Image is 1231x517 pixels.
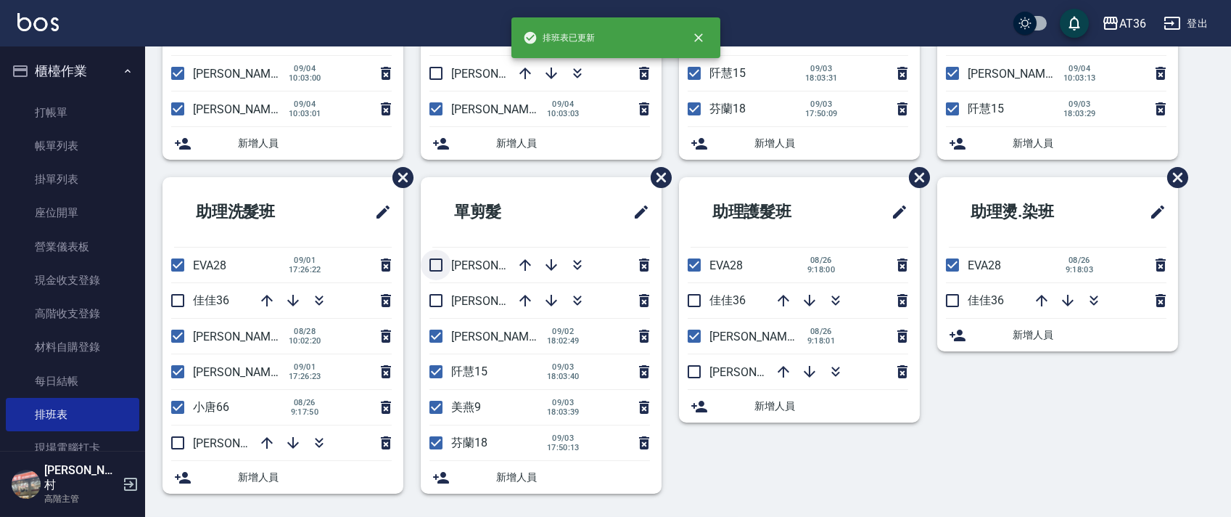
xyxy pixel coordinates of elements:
span: [PERSON_NAME]6 [968,67,1061,81]
span: [PERSON_NAME]16 [193,102,293,116]
a: 營業儀表板 [6,230,139,264]
span: [PERSON_NAME]11 [451,330,551,343]
span: [PERSON_NAME]11 [451,67,551,81]
span: 09/02 [547,327,580,336]
span: 新增人員 [496,470,650,485]
span: 佳佳36 [709,293,746,307]
span: 08/26 [805,256,837,265]
a: 每日結帳 [6,365,139,398]
span: 9:18:01 [805,336,837,346]
span: 09/01 [289,256,321,265]
a: 高階收支登錄 [6,297,139,330]
span: 09/03 [547,362,580,372]
span: 09/03 [547,398,580,407]
span: 修改班表的標題 [624,195,650,229]
span: 17:26:23 [289,372,321,381]
span: 08/26 [805,327,837,336]
h2: 助理燙.染班 [949,186,1108,238]
h5: [PERSON_NAME]村 [44,463,118,492]
a: 排班表 [6,398,139,431]
span: 09/03 [805,99,838,109]
span: 08/26 [1063,256,1095,265]
span: 10:02:20 [289,336,321,346]
span: 9:17:50 [289,407,321,417]
a: 座位開單 [6,196,139,229]
span: 17:50:13 [547,443,580,452]
span: 9:18:03 [1063,265,1095,274]
img: Person [12,470,41,499]
span: 芬蘭18 [709,102,746,115]
a: 現場電腦打卡 [6,431,139,465]
span: [PERSON_NAME]6 [451,294,545,308]
span: 阡慧15 [451,365,487,378]
div: 新增人員 [162,461,403,494]
span: 10:03:01 [289,109,321,118]
span: 刪除班表 [898,156,932,199]
div: 新增人員 [679,390,920,423]
button: 櫃檯作業 [6,52,139,90]
span: 刪除班表 [640,156,674,199]
div: AT36 [1119,15,1146,33]
div: 新增人員 [421,127,662,160]
span: [PERSON_NAME]6 [193,67,287,81]
span: 17:50:09 [805,109,838,118]
span: 18:03:40 [547,372,580,381]
span: 新增人員 [238,470,392,485]
span: 09/04 [1063,64,1096,73]
span: 佳佳36 [193,293,229,307]
span: 08/28 [289,327,321,336]
a: 現金收支登錄 [6,264,139,297]
p: 高階主管 [44,492,118,505]
span: 09/03 [547,433,580,443]
a: 打帳單 [6,96,139,129]
a: 帳單列表 [6,129,139,163]
span: 修改班表的標題 [366,195,392,229]
div: 新增人員 [162,127,403,160]
span: 18:03:31 [805,73,838,83]
span: [PERSON_NAME]16 [451,102,551,116]
div: 新增人員 [679,127,920,160]
span: [PERSON_NAME]56 [709,365,810,379]
button: AT36 [1096,9,1152,38]
span: 新增人員 [754,136,908,151]
div: 新增人員 [937,319,1178,351]
span: 佳佳36 [968,293,1004,307]
span: 新增人員 [1013,327,1166,343]
span: 芬蘭18 [451,436,487,449]
span: [PERSON_NAME]58 [709,330,810,343]
span: 新增人員 [496,136,650,151]
span: 新增人員 [1013,136,1166,151]
span: 修改班表的標題 [1140,195,1166,229]
span: 刪除班表 [1156,156,1190,199]
span: 9:18:00 [805,265,837,274]
span: 09/04 [547,99,580,109]
span: 18:03:29 [1063,109,1096,118]
button: close [683,22,715,54]
span: [PERSON_NAME]58 [193,330,293,343]
span: 10:03:03 [547,109,580,118]
span: 新增人員 [238,136,392,151]
span: 修改班表的標題 [882,195,908,229]
span: 10:03:00 [289,73,321,83]
a: 材料自購登錄 [6,330,139,364]
span: [PERSON_NAME]56 [193,436,293,450]
span: 17:26:22 [289,265,321,274]
span: 18:03:39 [547,407,580,417]
span: 10:03:13 [1063,73,1096,83]
span: EVA28 [709,258,743,272]
span: 09/03 [1063,99,1096,109]
span: 新增人員 [754,399,908,414]
span: 阡慧15 [968,102,1004,115]
img: Logo [17,13,59,31]
div: 新增人員 [937,127,1178,160]
span: 08/26 [289,398,321,407]
span: EVA28 [968,258,1001,272]
h2: 助理護髮班 [691,186,847,238]
span: 09/01 [289,362,321,372]
span: 美燕9 [451,400,481,414]
h2: 單剪髮 [432,186,574,238]
span: EVA28 [193,258,226,272]
span: [PERSON_NAME]16 [451,258,551,272]
span: 09/04 [289,99,321,109]
button: save [1060,9,1089,38]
